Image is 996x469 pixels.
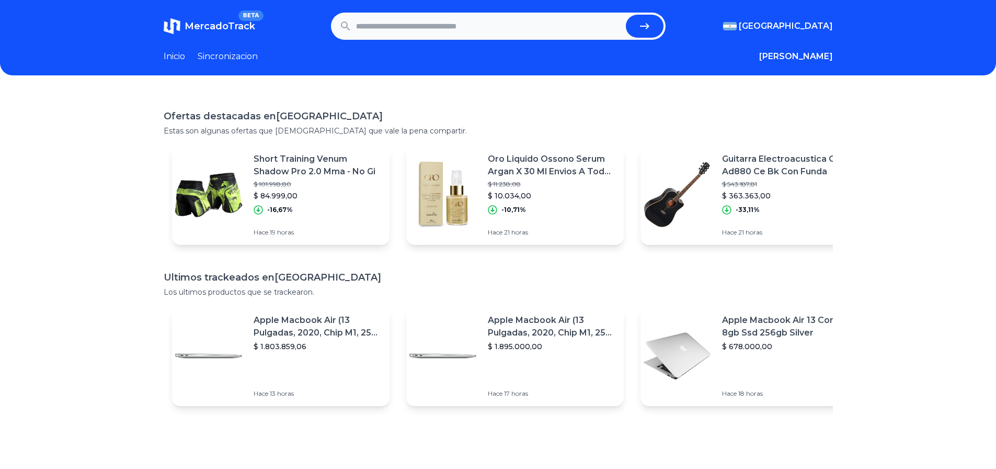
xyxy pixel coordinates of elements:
[488,228,615,237] p: Hace 21 horas
[267,206,293,214] p: -16,67%
[172,306,390,406] a: Featured imageApple Macbook Air (13 Pulgadas, 2020, Chip M1, 256 Gb De Ssd, 8 Gb De Ram) - Plata$...
[254,389,381,398] p: Hace 13 horas
[254,180,381,188] p: $ 101.998,80
[488,341,615,352] p: $ 1.895.000,00
[254,191,381,201] p: $ 84.999,00
[254,314,381,339] p: Apple Macbook Air (13 Pulgadas, 2020, Chip M1, 256 Gb De Ssd, 8 Gb De Ram) - Plata
[254,341,381,352] p: $ 1.803.859,06
[759,50,833,63] button: [PERSON_NAME]
[172,158,245,231] img: Featured image
[722,191,850,201] p: $ 363.363,00
[164,270,833,285] h1: Ultimos trackeados en [GEOGRAPHIC_DATA]
[739,20,833,32] span: [GEOGRAPHIC_DATA]
[722,341,850,352] p: $ 678.000,00
[640,158,714,231] img: Featured image
[164,50,185,63] a: Inicio
[722,389,850,398] p: Hace 18 horas
[488,191,615,201] p: $ 10.034,00
[722,153,850,178] p: Guitarra Electroacustica Cort Ad880 Ce Bk Con Funda
[722,314,850,339] p: Apple Macbook Air 13 Core I5 8gb Ssd 256gb Silver
[501,206,526,214] p: -10,71%
[164,287,833,297] p: Los ultimos productos que se trackearon.
[722,228,850,237] p: Hace 21 horas
[488,389,615,398] p: Hace 17 horas
[736,206,760,214] p: -33,11%
[238,10,263,21] span: BETA
[640,306,858,406] a: Featured imageApple Macbook Air 13 Core I5 8gb Ssd 256gb Silver$ 678.000,00Hace 18 horas
[172,319,245,393] img: Featured image
[164,18,180,35] img: MercadoTrack
[406,306,624,406] a: Featured imageApple Macbook Air (13 Pulgadas, 2020, Chip M1, 256 Gb De Ssd, 8 Gb De Ram) - Plata$...
[488,180,615,188] p: $ 11.238,08
[185,20,255,32] span: MercadoTrack
[254,228,381,237] p: Hace 19 horas
[198,50,258,63] a: Sincronizacion
[254,153,381,178] p: Short Training Venum Shadow Pro 2.0 Mma - No Gi
[406,319,479,393] img: Featured image
[406,158,479,231] img: Featured image
[488,153,615,178] p: Oro Liquido Ossono Serum Argan X 30 Ml Envios A Todo El Pais
[723,20,833,32] button: [GEOGRAPHIC_DATA]
[406,144,624,245] a: Featured imageOro Liquido Ossono Serum Argan X 30 Ml Envios A Todo El Pais$ 11.238,08$ 10.034,00-...
[640,144,858,245] a: Featured imageGuitarra Electroacustica Cort Ad880 Ce Bk Con Funda$ 543.187,81$ 363.363,00-33,11%H...
[488,314,615,339] p: Apple Macbook Air (13 Pulgadas, 2020, Chip M1, 256 Gb De Ssd, 8 Gb De Ram) - Plata
[722,180,850,188] p: $ 543.187,81
[164,109,833,124] h1: Ofertas destacadas en [GEOGRAPHIC_DATA]
[640,319,714,393] img: Featured image
[164,18,255,35] a: MercadoTrackBETA
[172,144,390,245] a: Featured imageShort Training Venum Shadow Pro 2.0 Mma - No Gi$ 101.998,80$ 84.999,00-16,67%Hace 1...
[723,22,737,30] img: Argentina
[164,126,833,136] p: Estas son algunas ofertas que [DEMOGRAPHIC_DATA] que vale la pena compartir.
